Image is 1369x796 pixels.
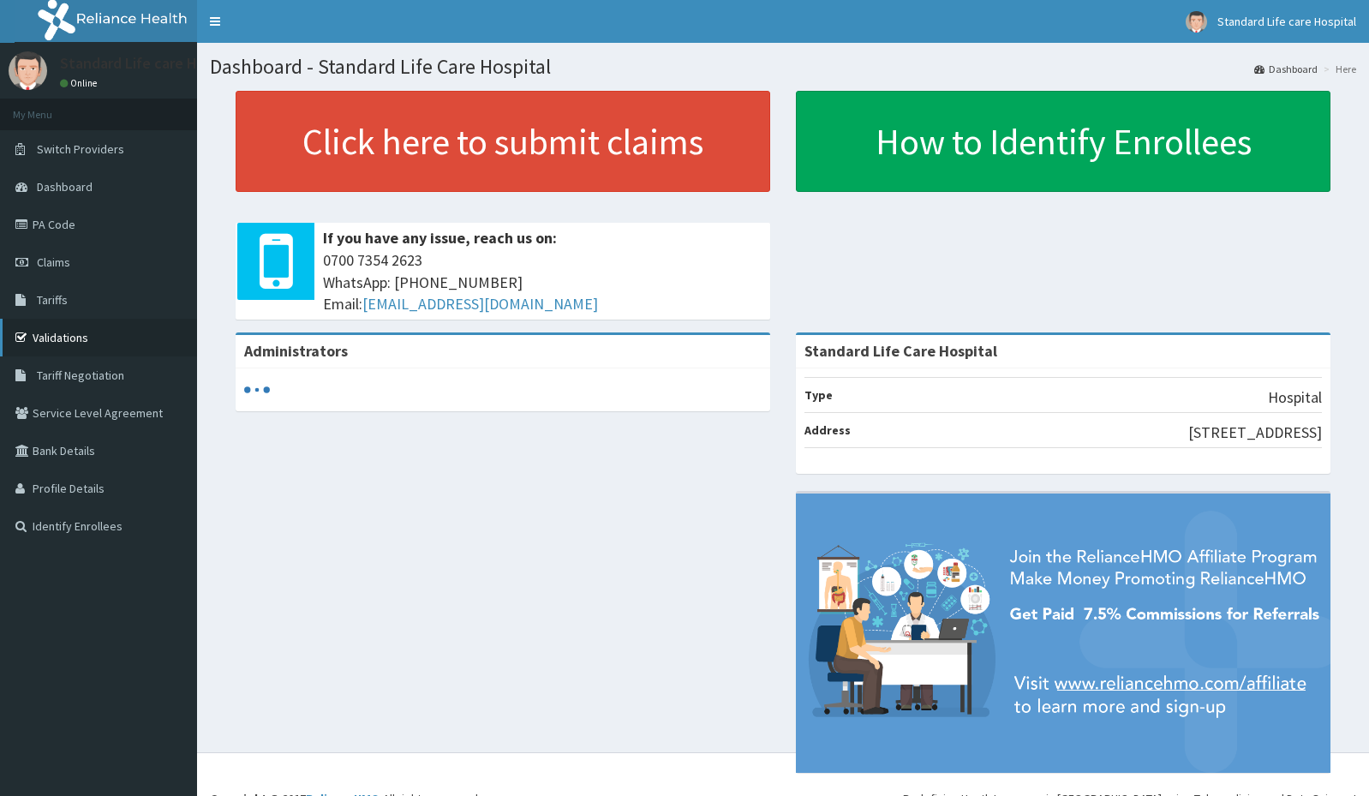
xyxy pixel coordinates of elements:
img: provider-team-banner.png [796,494,1330,774]
strong: Standard Life Care Hospital [804,341,997,361]
a: Click here to submit claims [236,91,770,192]
span: Claims [37,254,70,270]
a: [EMAIL_ADDRESS][DOMAIN_NAME] [362,294,598,314]
a: How to Identify Enrollees [796,91,1330,192]
span: Switch Providers [37,141,124,157]
span: Standard Life care Hospital [1217,14,1356,29]
svg: audio-loading [244,377,270,403]
b: Type [804,387,833,403]
span: Dashboard [37,179,93,195]
a: Dashboard [1254,62,1318,76]
span: Tariffs [37,292,68,308]
span: 0700 7354 2623 WhatsApp: [PHONE_NUMBER] Email: [323,249,762,315]
p: Hospital [1268,386,1322,409]
p: Standard Life care Hospital [60,56,243,71]
b: Address [804,422,851,438]
li: Here [1319,62,1356,76]
img: User Image [9,51,47,90]
span: Tariff Negotiation [37,368,124,383]
a: Online [60,77,101,89]
img: User Image [1186,11,1207,33]
b: If you have any issue, reach us on: [323,228,557,248]
b: Administrators [244,341,348,361]
p: [STREET_ADDRESS] [1188,422,1322,444]
h1: Dashboard - Standard Life Care Hospital [210,56,1356,78]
